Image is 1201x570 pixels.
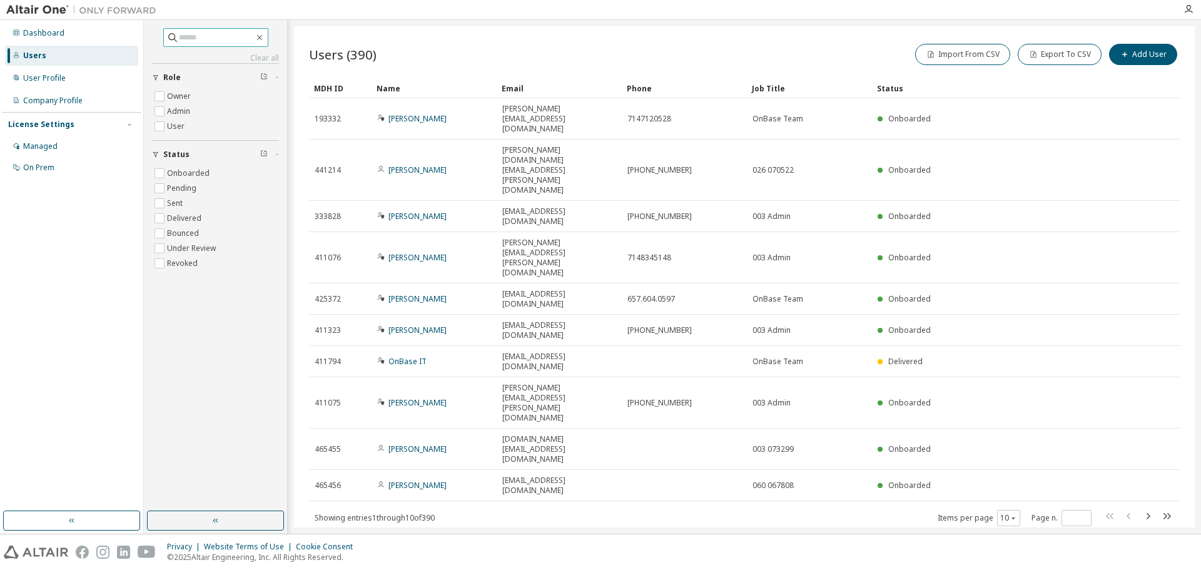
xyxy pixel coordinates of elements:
button: Status [152,141,279,168]
span: Onboarded [888,397,931,408]
span: 465456 [315,481,341,491]
span: 193332 [315,114,341,124]
span: Onboarded [888,211,931,221]
img: instagram.svg [96,546,109,559]
label: Pending [167,181,199,196]
span: 003 Admin [753,325,791,335]
span: Onboarded [888,165,931,175]
span: Users (390) [309,46,377,63]
span: Status [163,150,190,160]
label: Under Review [167,241,218,256]
span: 003 Admin [753,211,791,221]
span: OnBase Team [753,114,803,124]
span: Onboarded [888,113,931,124]
span: 425372 [315,294,341,304]
span: Role [163,73,181,83]
a: [PERSON_NAME] [388,325,447,335]
span: [PERSON_NAME][EMAIL_ADDRESS][PERSON_NAME][DOMAIN_NAME] [502,383,616,423]
div: Privacy [167,542,204,552]
img: altair_logo.svg [4,546,68,559]
label: Onboarded [167,166,212,181]
a: [PERSON_NAME] [388,211,447,221]
button: Add User [1109,44,1177,65]
button: Export To CSV [1018,44,1102,65]
img: youtube.svg [138,546,156,559]
a: [PERSON_NAME] [388,444,447,454]
a: Clear all [152,53,279,63]
span: [EMAIL_ADDRESS][DOMAIN_NAME] [502,206,616,226]
span: 411076 [315,253,341,263]
span: 003 073299 [753,444,794,454]
label: Admin [167,104,193,119]
div: Website Terms of Use [204,542,296,552]
div: Cookie Consent [296,542,360,552]
span: OnBase Team [753,294,803,304]
div: Name [377,78,492,98]
span: 026 070522 [753,165,794,175]
span: Items per page [938,510,1020,526]
span: [PHONE_NUMBER] [627,325,692,335]
label: Delivered [167,211,204,226]
span: 411323 [315,325,341,335]
label: Bounced [167,226,201,241]
button: 10 [1000,513,1017,523]
a: [PERSON_NAME] [388,293,447,304]
span: Showing entries 1 through 10 of 390 [315,512,435,523]
a: OnBase IT [388,356,427,367]
span: 333828 [315,211,341,221]
span: [EMAIL_ADDRESS][DOMAIN_NAME] [502,476,616,496]
label: Sent [167,196,185,211]
a: [PERSON_NAME] [388,397,447,408]
img: facebook.svg [76,546,89,559]
span: [PERSON_NAME][DOMAIN_NAME][EMAIL_ADDRESS][PERSON_NAME][DOMAIN_NAME] [502,145,616,195]
div: Status [877,78,1115,98]
span: 7148345148 [627,253,671,263]
label: Revoked [167,256,200,271]
span: 465455 [315,444,341,454]
span: [PHONE_NUMBER] [627,211,692,221]
span: 411075 [315,398,341,408]
span: [EMAIL_ADDRESS][DOMAIN_NAME] [502,289,616,309]
div: Phone [627,78,742,98]
div: Dashboard [23,28,64,38]
span: 060 067808 [753,481,794,491]
a: [PERSON_NAME] [388,252,447,263]
span: Delivered [888,356,923,367]
div: User Profile [23,73,66,83]
button: Import From CSV [915,44,1010,65]
span: Onboarded [888,480,931,491]
span: [PHONE_NUMBER] [627,398,692,408]
img: Altair One [6,4,163,16]
span: [EMAIL_ADDRESS][DOMAIN_NAME] [502,352,616,372]
span: Onboarded [888,252,931,263]
span: Clear filter [260,73,268,83]
span: [PERSON_NAME][EMAIL_ADDRESS][PERSON_NAME][DOMAIN_NAME] [502,238,616,278]
div: On Prem [23,163,54,173]
a: [PERSON_NAME] [388,480,447,491]
a: [PERSON_NAME] [388,165,447,175]
span: [EMAIL_ADDRESS][DOMAIN_NAME] [502,320,616,340]
span: 003 Admin [753,253,791,263]
label: Owner [167,89,193,104]
span: 7147120528 [627,114,671,124]
div: Company Profile [23,96,83,106]
span: Onboarded [888,325,931,335]
label: User [167,119,187,134]
span: Clear filter [260,150,268,160]
span: [PHONE_NUMBER] [627,165,692,175]
span: Onboarded [888,444,931,454]
span: 657.604.0597 [627,294,675,304]
span: Page n. [1031,510,1092,526]
span: OnBase Team [753,357,803,367]
span: 441214 [315,165,341,175]
div: MDH ID [314,78,367,98]
span: 003 Admin [753,398,791,408]
div: License Settings [8,120,74,130]
div: Email [502,78,617,98]
span: [DOMAIN_NAME][EMAIL_ADDRESS][DOMAIN_NAME] [502,434,616,464]
span: 411794 [315,357,341,367]
div: Users [23,51,46,61]
a: [PERSON_NAME] [388,113,447,124]
div: Job Title [752,78,867,98]
img: linkedin.svg [117,546,130,559]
